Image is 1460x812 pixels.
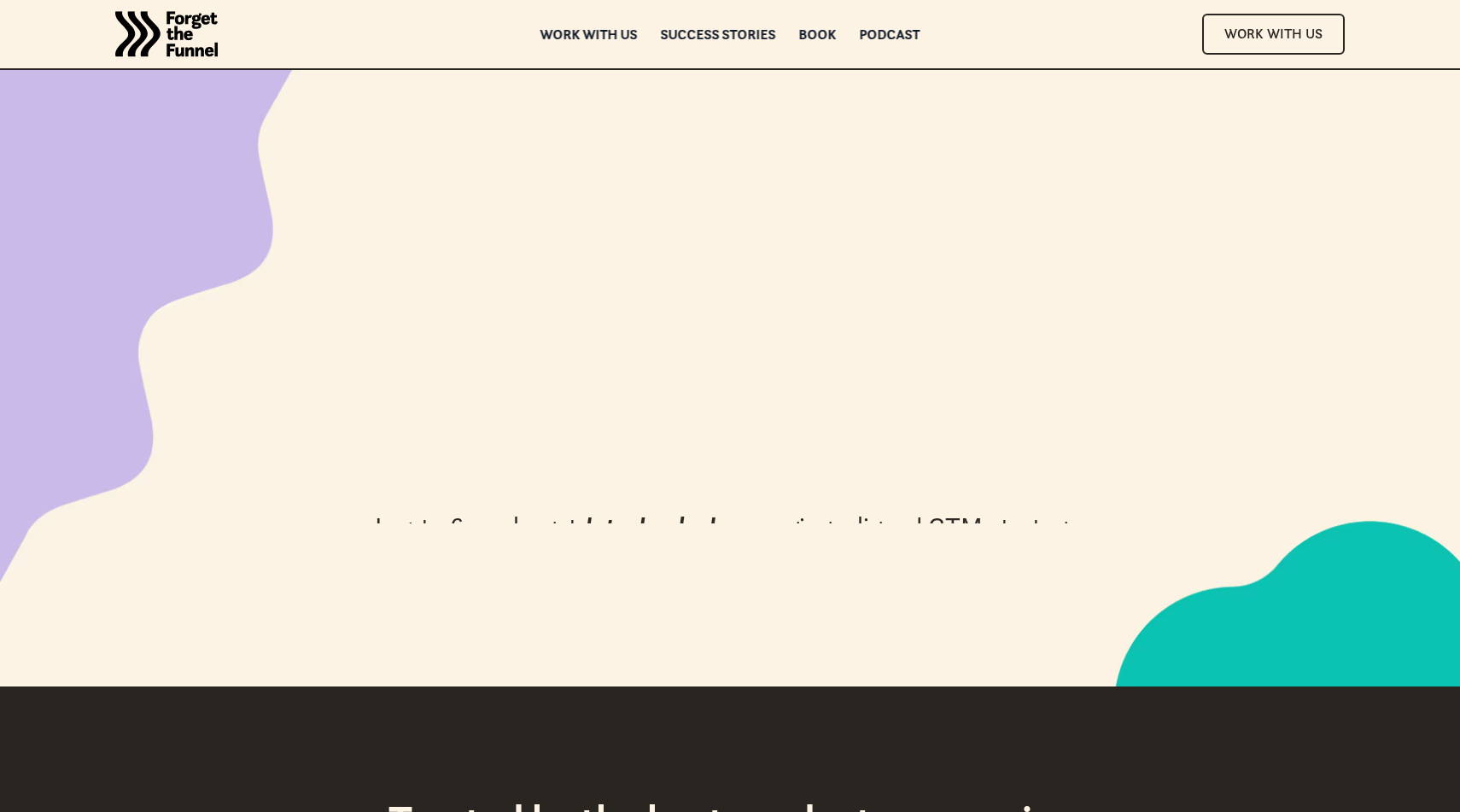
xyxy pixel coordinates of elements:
a: Work With Us [1202,14,1345,54]
a: Work with us [540,28,638,40]
a: Book [799,28,837,40]
a: Podcast [860,28,920,40]
em: data-backed [578,511,715,542]
a: Success Stories [661,28,776,40]
div: In 4 to 6 weeks get messaging, aligned GTM strategy, and a to move forward with confidence. [367,510,1093,579]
